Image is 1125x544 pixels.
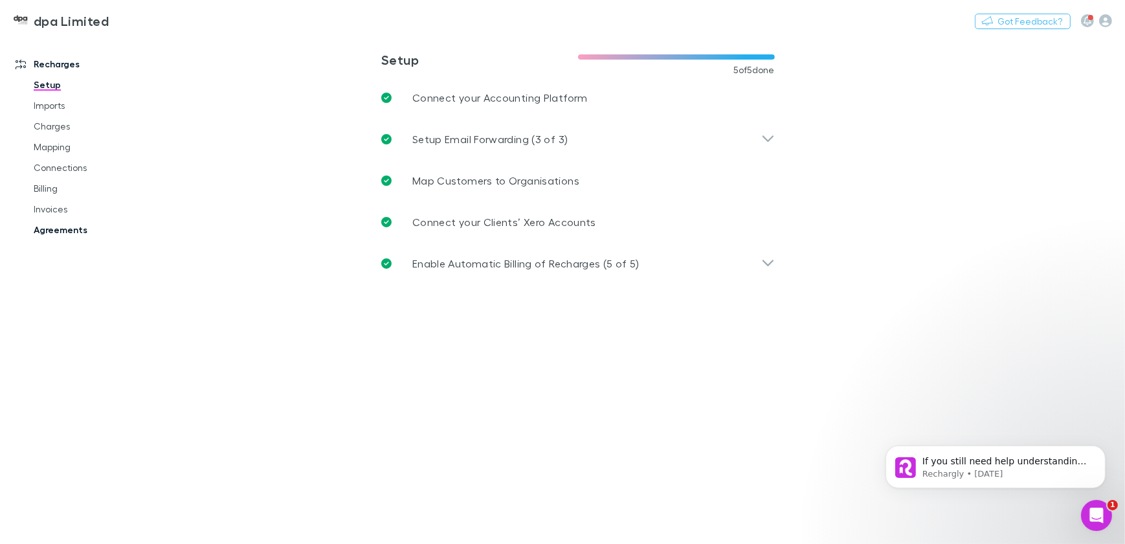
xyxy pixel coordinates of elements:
[412,214,596,230] p: Connect your Clients’ Xero Accounts
[1081,500,1112,531] iframe: Intercom live chat
[13,13,28,28] img: dpa Limited's Logo
[5,5,117,36] a: dpa Limited
[412,173,579,188] p: Map Customers to Organisations
[412,90,588,106] p: Connect your Accounting Platform
[3,54,172,74] a: Recharges
[21,137,172,157] a: Mapping
[1108,500,1118,510] span: 1
[371,160,785,201] a: Map Customers to Organisations
[371,119,785,160] div: Setup Email Forwarding (3 of 3)
[21,157,172,178] a: Connections
[733,65,775,75] span: 5 of 5 done
[21,178,172,199] a: Billing
[371,77,785,119] a: Connect your Accounting Platform
[412,256,640,271] p: Enable Automatic Billing of Recharges (5 of 5)
[21,199,172,220] a: Invoices
[381,52,578,67] h3: Setup
[34,13,109,28] h3: dpa Limited
[371,201,785,243] a: Connect your Clients’ Xero Accounts
[412,131,568,147] p: Setup Email Forwarding (3 of 3)
[975,14,1071,29] button: Got Feedback?
[21,220,172,240] a: Agreements
[21,116,172,137] a: Charges
[21,74,172,95] a: Setup
[21,95,172,116] a: Imports
[866,418,1125,509] iframe: Intercom notifications message
[371,243,785,284] div: Enable Automatic Billing of Recharges (5 of 5)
